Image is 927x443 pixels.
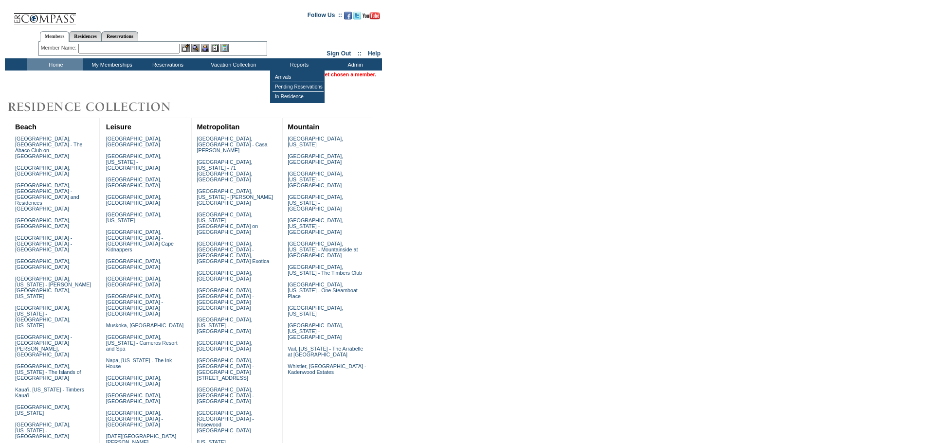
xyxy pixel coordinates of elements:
[15,334,72,357] a: [GEOGRAPHIC_DATA] - [GEOGRAPHIC_DATA][PERSON_NAME], [GEOGRAPHIC_DATA]
[15,165,71,177] a: [GEOGRAPHIC_DATA], [GEOGRAPHIC_DATA]
[326,58,382,71] td: Admin
[15,305,71,328] a: [GEOGRAPHIC_DATA], [US_STATE] - [GEOGRAPHIC_DATA], [US_STATE]
[106,375,162,387] a: [GEOGRAPHIC_DATA], [GEOGRAPHIC_DATA]
[197,387,254,404] a: [GEOGRAPHIC_DATA], [GEOGRAPHIC_DATA] - [GEOGRAPHIC_DATA]
[13,5,76,25] img: Compass Home
[288,363,366,375] a: Whistler, [GEOGRAPHIC_DATA] - Kadenwood Estates
[27,58,83,71] td: Home
[289,71,376,77] span: You have not yet chosen a member.
[195,58,270,71] td: Vacation Collection
[197,136,267,153] a: [GEOGRAPHIC_DATA], [GEOGRAPHIC_DATA] - Casa [PERSON_NAME]
[191,44,200,52] img: View
[358,50,362,57] span: ::
[288,123,319,131] a: Mountain
[106,153,162,171] a: [GEOGRAPHIC_DATA], [US_STATE] - [GEOGRAPHIC_DATA]
[201,44,209,52] img: Impersonate
[197,159,252,182] a: [GEOGRAPHIC_DATA], [US_STATE] - 71 [GEOGRAPHIC_DATA], [GEOGRAPHIC_DATA]
[106,392,162,404] a: [GEOGRAPHIC_DATA], [GEOGRAPHIC_DATA]
[270,58,326,71] td: Reports
[197,123,239,131] a: Metropolitan
[106,123,131,131] a: Leisure
[327,50,351,57] a: Sign Out
[288,305,343,317] a: [GEOGRAPHIC_DATA], [US_STATE]
[5,97,195,117] img: Destinations by Exclusive Resorts
[273,82,324,92] td: Pending Reservations
[197,241,269,264] a: [GEOGRAPHIC_DATA], [GEOGRAPHIC_DATA] - [GEOGRAPHIC_DATA], [GEOGRAPHIC_DATA] Exotica
[288,346,363,357] a: Vail, [US_STATE] - The Arrabelle at [GEOGRAPHIC_DATA]
[106,194,162,206] a: [GEOGRAPHIC_DATA], [GEOGRAPHIC_DATA]
[288,171,343,188] a: [GEOGRAPHIC_DATA], [US_STATE] - [GEOGRAPHIC_DATA]
[15,217,71,229] a: [GEOGRAPHIC_DATA], [GEOGRAPHIC_DATA]
[288,282,358,299] a: [GEOGRAPHIC_DATA], [US_STATE] - One Steamboat Place
[288,153,343,165] a: [GEOGRAPHIC_DATA], [GEOGRAPHIC_DATA]
[40,31,70,42] a: Members
[353,12,361,19] img: Follow us on Twitter
[197,287,254,311] a: [GEOGRAPHIC_DATA], [GEOGRAPHIC_DATA] - [GEOGRAPHIC_DATA] [GEOGRAPHIC_DATA]
[106,357,172,369] a: Napa, [US_STATE] - The Ink House
[363,15,380,20] a: Subscribe to our YouTube Channel
[106,258,162,270] a: [GEOGRAPHIC_DATA], [GEOGRAPHIC_DATA]
[273,72,324,82] td: Arrivals
[15,404,71,416] a: [GEOGRAPHIC_DATA], [US_STATE]
[368,50,381,57] a: Help
[344,15,352,20] a: Become our fan on Facebook
[106,212,162,223] a: [GEOGRAPHIC_DATA], [US_STATE]
[288,194,343,212] a: [GEOGRAPHIC_DATA], [US_STATE] - [GEOGRAPHIC_DATA]
[353,15,361,20] a: Follow us on Twitter
[363,12,380,19] img: Subscribe to our YouTube Channel
[197,188,273,206] a: [GEOGRAPHIC_DATA], [US_STATE] - [PERSON_NAME][GEOGRAPHIC_DATA]
[15,422,71,439] a: [GEOGRAPHIC_DATA], [US_STATE] - [GEOGRAPHIC_DATA]
[288,217,343,235] a: [GEOGRAPHIC_DATA], [US_STATE] - [GEOGRAPHIC_DATA]
[211,44,219,52] img: Reservations
[106,136,162,147] a: [GEOGRAPHIC_DATA], [GEOGRAPHIC_DATA]
[308,11,342,22] td: Follow Us ::
[106,322,183,328] a: Muskoka, [GEOGRAPHIC_DATA]
[182,44,190,52] img: b_edit.gif
[139,58,195,71] td: Reservations
[197,270,252,282] a: [GEOGRAPHIC_DATA], [GEOGRAPHIC_DATA]
[106,334,178,352] a: [GEOGRAPHIC_DATA], [US_STATE] - Carneros Resort and Spa
[273,92,324,101] td: In-Residence
[288,322,343,340] a: [GEOGRAPHIC_DATA], [US_STATE] - [GEOGRAPHIC_DATA]
[69,31,102,41] a: Residences
[106,276,162,287] a: [GEOGRAPHIC_DATA], [GEOGRAPHIC_DATA]
[102,31,138,41] a: Reservations
[106,177,162,188] a: [GEOGRAPHIC_DATA], [GEOGRAPHIC_DATA]
[197,212,258,235] a: [GEOGRAPHIC_DATA], [US_STATE] - [GEOGRAPHIC_DATA] on [GEOGRAPHIC_DATA]
[83,58,139,71] td: My Memberships
[106,410,163,427] a: [GEOGRAPHIC_DATA], [GEOGRAPHIC_DATA] - [GEOGRAPHIC_DATA]
[197,410,254,433] a: [GEOGRAPHIC_DATA], [GEOGRAPHIC_DATA] - Rosewood [GEOGRAPHIC_DATA]
[197,357,254,381] a: [GEOGRAPHIC_DATA], [GEOGRAPHIC_DATA] - [GEOGRAPHIC_DATA][STREET_ADDRESS]
[288,264,362,276] a: [GEOGRAPHIC_DATA], [US_STATE] - The Timbers Club
[106,229,174,252] a: [GEOGRAPHIC_DATA], [GEOGRAPHIC_DATA] - [GEOGRAPHIC_DATA] Cape Kidnappers
[288,241,358,258] a: [GEOGRAPHIC_DATA], [US_STATE] - Mountainside at [GEOGRAPHIC_DATA]
[15,136,83,159] a: [GEOGRAPHIC_DATA], [GEOGRAPHIC_DATA] - The Abaco Club on [GEOGRAPHIC_DATA]
[197,317,252,334] a: [GEOGRAPHIC_DATA], [US_STATE] - [GEOGRAPHIC_DATA]
[15,387,84,398] a: Kaua'i, [US_STATE] - Timbers Kaua'i
[15,235,72,252] a: [GEOGRAPHIC_DATA] - [GEOGRAPHIC_DATA] - [GEOGRAPHIC_DATA]
[15,363,81,381] a: [GEOGRAPHIC_DATA], [US_STATE] - The Islands of [GEOGRAPHIC_DATA]
[15,182,79,212] a: [GEOGRAPHIC_DATA], [GEOGRAPHIC_DATA] - [GEOGRAPHIC_DATA] and Residences [GEOGRAPHIC_DATA]
[41,44,78,52] div: Member Name:
[288,136,343,147] a: [GEOGRAPHIC_DATA], [US_STATE]
[106,293,163,317] a: [GEOGRAPHIC_DATA], [GEOGRAPHIC_DATA] - [GEOGRAPHIC_DATA] [GEOGRAPHIC_DATA]
[344,12,352,19] img: Become our fan on Facebook
[15,276,91,299] a: [GEOGRAPHIC_DATA], [US_STATE] - [PERSON_NAME][GEOGRAPHIC_DATA], [US_STATE]
[197,340,252,352] a: [GEOGRAPHIC_DATA], [GEOGRAPHIC_DATA]
[15,123,36,131] a: Beach
[15,258,71,270] a: [GEOGRAPHIC_DATA], [GEOGRAPHIC_DATA]
[220,44,229,52] img: b_calculator.gif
